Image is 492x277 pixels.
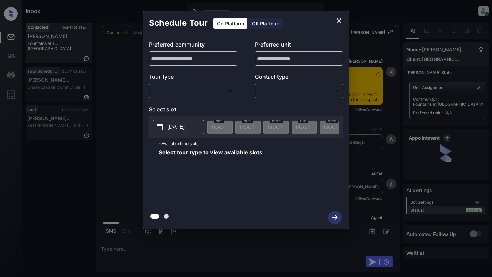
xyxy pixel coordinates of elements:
[159,138,343,150] p: *Available time slots
[213,18,247,29] div: On Platform
[255,40,344,51] p: Preferred unit
[153,120,204,134] button: [DATE]
[167,123,185,131] p: [DATE]
[332,14,346,27] button: close
[149,73,237,84] p: Tour type
[255,73,344,84] p: Contact type
[143,11,213,35] h2: Schedule Tour
[248,18,283,29] div: Off Platform
[159,150,262,204] span: Select tour type to view available slots
[149,105,343,116] p: Select slot
[149,40,237,51] p: Preferred community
